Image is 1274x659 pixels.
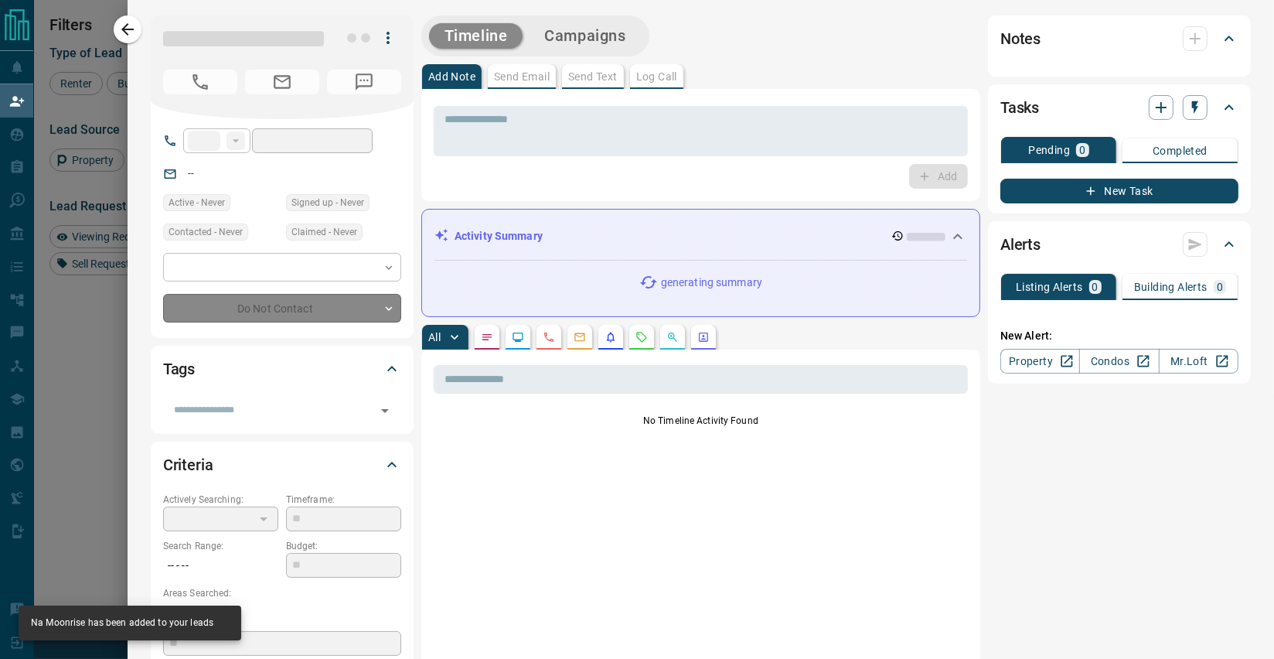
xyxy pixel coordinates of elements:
h2: Tasks [1000,95,1039,120]
p: Add Note [428,71,475,82]
div: Tasks [1000,89,1238,126]
p: Search Range: [163,539,278,553]
p: -- - -- [163,553,278,579]
p: 0 [1217,282,1223,292]
p: Areas Searched: [163,586,401,600]
p: Timeframe: [286,493,401,507]
div: Tags [163,350,401,388]
p: Budget: [286,539,401,553]
p: All [428,332,441,343]
div: Notes [1000,20,1238,57]
svg: Requests [635,331,648,343]
span: No Number [163,70,237,94]
a: -- [188,167,194,179]
button: Campaigns [529,23,641,49]
p: Actively Searching: [163,493,278,507]
span: No Number [327,70,401,94]
button: Open [374,400,396,422]
p: Listing Alerts [1016,282,1083,292]
div: Na Moonrise has been added to your leads [31,610,213,636]
h2: Tags [163,357,195,381]
svg: Lead Browsing Activity [512,331,524,343]
p: Activity Summary [455,228,543,244]
h2: Notes [1000,26,1041,51]
p: Motivation: [163,617,401,631]
svg: Calls [543,331,555,343]
h2: Criteria [163,452,213,477]
p: 0 [1079,145,1085,155]
svg: Notes [481,331,493,343]
div: Criteria [163,446,401,483]
p: Building Alerts [1134,282,1208,292]
p: generating summary [661,275,762,291]
a: Mr.Loft [1159,349,1238,374]
p: Completed [1153,145,1208,156]
p: Pending [1028,145,1070,155]
p: 0 [1092,282,1099,292]
span: Signed up - Never [291,195,364,210]
div: Activity Summary [434,222,967,251]
p: New Alert: [1000,328,1238,344]
svg: Emails [574,331,586,343]
span: No Email [245,70,319,94]
svg: Listing Alerts [605,331,617,343]
svg: Opportunities [666,331,679,343]
div: Do Not Contact [163,294,401,323]
a: Condos [1079,349,1159,374]
div: Alerts [1000,226,1238,263]
span: Claimed - Never [291,224,357,240]
button: Timeline [429,23,523,49]
button: New Task [1000,179,1238,203]
span: Contacted - Never [169,224,243,240]
span: Active - Never [169,195,225,210]
svg: Agent Actions [697,331,710,343]
h2: Alerts [1000,232,1041,257]
p: No Timeline Activity Found [434,414,968,428]
a: Property [1000,349,1080,374]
